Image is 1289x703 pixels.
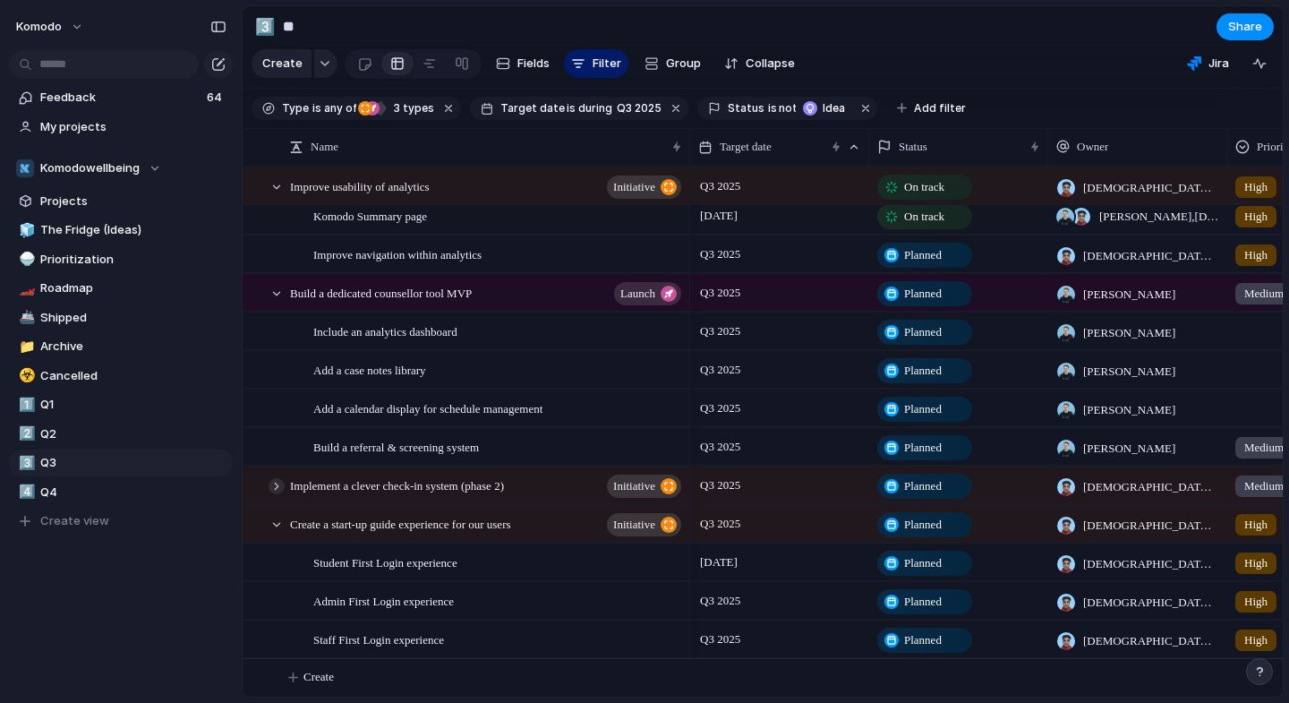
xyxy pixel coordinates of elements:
div: 4️⃣Q4 [9,479,233,506]
span: Q3 2025 [696,475,745,496]
span: Planned [904,554,942,572]
span: Planned [904,516,942,534]
span: during [576,100,612,116]
span: Q3 2025 [696,321,745,342]
span: Q4 [40,484,226,502]
span: High [1244,178,1268,196]
div: 🏎️Roadmap [9,275,233,302]
span: Q3 2025 [696,359,745,381]
span: Shipped [40,309,226,327]
span: High [1244,554,1268,572]
span: Komodo [16,18,62,36]
span: [PERSON_NAME] [1083,440,1175,458]
span: Fields [517,55,550,73]
span: High [1244,631,1268,649]
span: Share [1228,18,1262,36]
span: [PERSON_NAME] [1083,401,1175,419]
span: Admin First Login experience [313,590,454,611]
button: 🍚 [16,251,34,269]
button: 4️⃣ [16,484,34,502]
span: Archive [40,338,226,356]
button: Q3 2025 [613,99,665,118]
span: Improve usability of analytics [290,176,430,196]
span: Komodo Summary page [313,205,427,226]
span: types [388,100,434,116]
span: [DEMOGRAPHIC_DATA][PERSON_NAME] [1083,247,1219,265]
div: 1️⃣ [19,395,31,416]
span: any of [321,100,356,116]
div: 🚢 [19,307,31,328]
span: [DEMOGRAPHIC_DATA][PERSON_NAME] [1083,594,1219,612]
span: Status [899,138,927,156]
button: Create [252,49,312,78]
span: launch [620,281,655,306]
span: Prioritization [40,251,226,269]
span: initiative [613,474,655,499]
span: Staff First Login experience [313,629,444,649]
span: On track [904,178,944,196]
button: 🧊 [16,221,34,239]
button: 📁 [16,338,34,356]
span: initiative [613,512,655,537]
div: 1️⃣Q1 [9,391,233,418]
span: Roadmap [40,279,226,297]
button: initiative [607,513,681,536]
span: Name [311,138,338,156]
span: My projects [40,118,226,136]
span: 3 [388,101,403,115]
span: High [1244,208,1268,226]
div: 🧊The Fridge (Ideas) [9,217,233,244]
div: 🍚 [19,249,31,270]
span: Implement a clever check-in system (phase 2) [290,475,504,495]
span: Group [666,55,701,73]
a: Feedback64 [9,84,233,111]
button: Collapse [717,49,802,78]
div: 4️⃣ [19,482,31,502]
div: 3️⃣ [255,14,275,39]
span: initiative [613,175,655,200]
a: 🚢Shipped [9,304,233,331]
button: Filter [564,49,628,78]
span: Target date [500,100,565,116]
div: ☣️ [19,365,31,386]
span: [DEMOGRAPHIC_DATA][PERSON_NAME] [1083,179,1219,197]
a: 🍚Prioritization [9,246,233,273]
a: 2️⃣Q2 [9,421,233,448]
span: Filter [593,55,621,73]
span: Build a dedicated counsellor tool MVP [290,282,472,303]
span: [PERSON_NAME] , [DEMOGRAPHIC_DATA][PERSON_NAME] [1099,208,1219,226]
span: Medium [1244,477,1284,495]
span: Q3 2025 [617,100,662,116]
div: 3️⃣Q3 [9,450,233,476]
span: Projects [40,193,226,210]
span: Q2 [40,425,226,443]
span: Include an analytics dashboard [313,321,457,341]
button: Komodowellbeing [9,155,233,182]
span: Student First Login experience [313,552,457,572]
span: not [777,100,797,116]
span: High [1244,593,1268,611]
span: Add filter [914,100,966,116]
span: Planned [904,439,942,457]
span: Planned [904,323,942,341]
button: launch [614,282,681,305]
span: Jira [1208,55,1229,73]
span: [DEMOGRAPHIC_DATA][PERSON_NAME] [1083,555,1219,573]
span: Target date [720,138,772,156]
span: [PERSON_NAME] [1083,286,1175,304]
span: Q3 2025 [696,436,745,458]
button: 3️⃣ [16,454,34,472]
span: Create [262,55,303,73]
button: initiative [607,475,681,498]
span: Planned [904,246,942,264]
div: 3️⃣ [19,453,31,474]
div: 🧊 [19,220,31,241]
span: Owner [1077,138,1108,156]
span: Idea [823,100,849,116]
span: Planned [904,285,942,303]
button: 3️⃣ [251,13,279,41]
span: Q3 2025 [696,244,745,265]
span: Q3 2025 [696,590,745,612]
